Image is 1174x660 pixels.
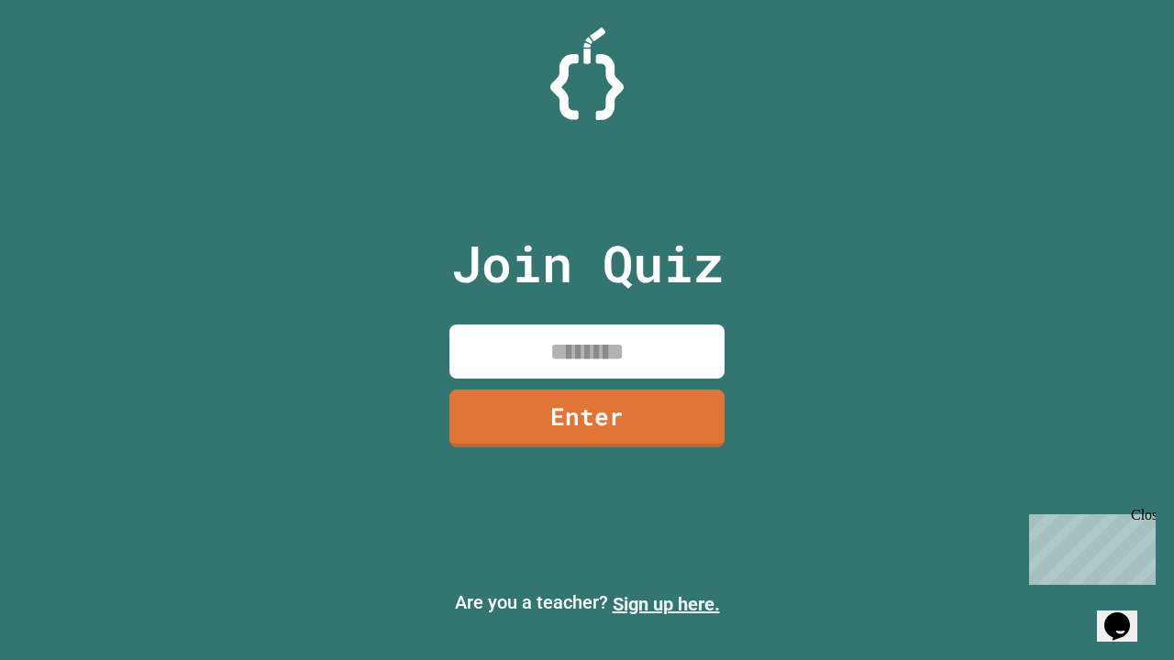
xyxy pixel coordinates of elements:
p: Join Quiz [451,225,724,302]
img: Logo.svg [550,27,624,120]
div: Chat with us now!Close [7,7,127,116]
a: Enter [449,390,725,447]
p: Are you a teacher? [15,588,1159,618]
iframe: chat widget [1097,587,1156,642]
iframe: chat widget [1022,507,1156,585]
a: Sign up here. [613,593,720,615]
